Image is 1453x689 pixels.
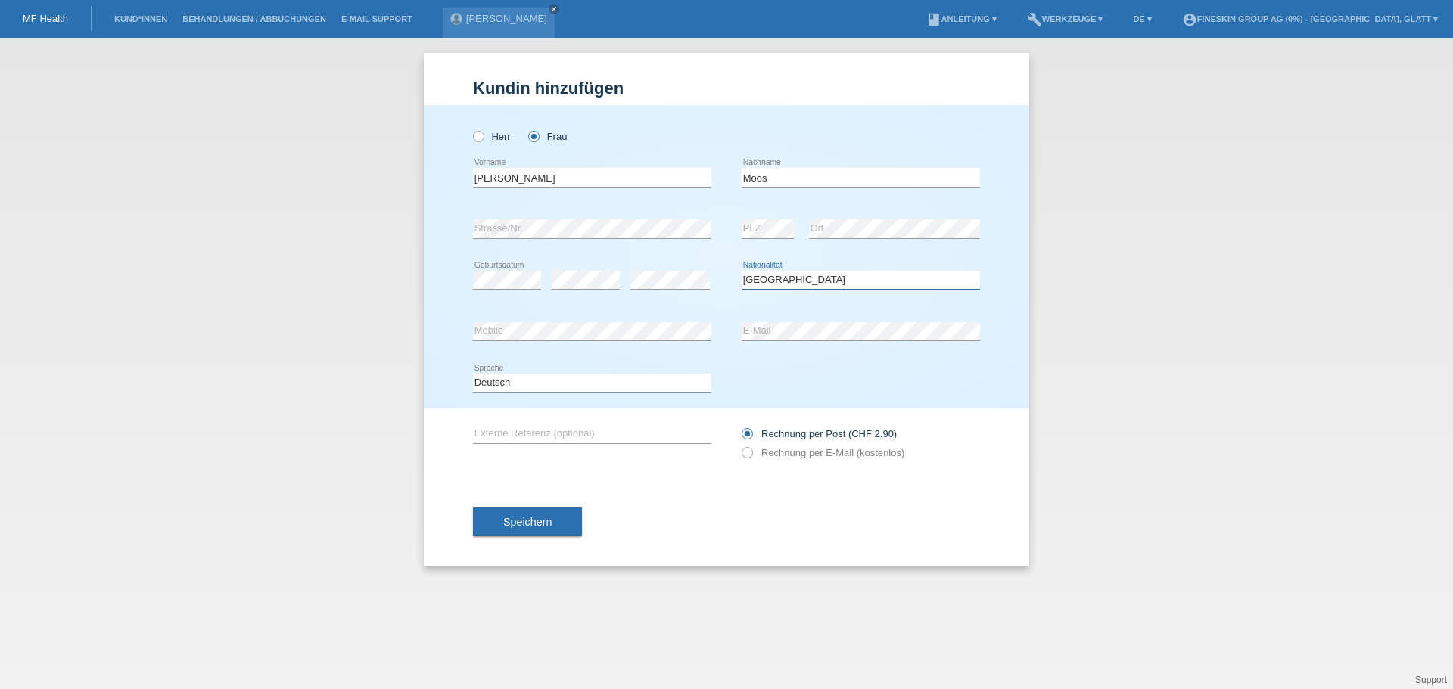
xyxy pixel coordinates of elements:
[549,4,559,14] a: close
[1182,12,1197,27] i: account_circle
[334,14,420,23] a: E-Mail Support
[550,5,558,13] i: close
[742,447,751,466] input: Rechnung per E-Mail (kostenlos)
[473,79,980,98] h1: Kundin hinzufügen
[473,507,582,536] button: Speichern
[1027,12,1042,27] i: build
[528,131,567,142] label: Frau
[919,14,1004,23] a: bookAnleitung ▾
[1175,14,1445,23] a: account_circleFineSkin Group AG (0%) - [GEOGRAPHIC_DATA], Glatt ▾
[742,428,751,447] input: Rechnung per Post (CHF 2.90)
[23,13,68,24] a: MF Health
[528,131,538,141] input: Frau
[1125,14,1159,23] a: DE ▾
[926,12,941,27] i: book
[473,131,483,141] input: Herr
[742,447,904,458] label: Rechnung per E-Mail (kostenlos)
[742,428,897,439] label: Rechnung per Post (CHF 2.90)
[1415,675,1447,685] a: Support
[473,131,511,142] label: Herr
[1019,14,1111,23] a: buildWerkzeuge ▾
[175,14,334,23] a: Behandlungen / Abbuchungen
[466,13,547,24] a: [PERSON_NAME]
[107,14,175,23] a: Kund*innen
[503,516,552,528] span: Speichern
